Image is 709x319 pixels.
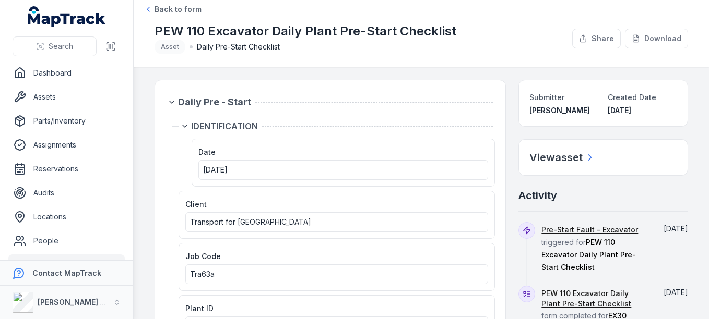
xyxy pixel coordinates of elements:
[185,252,221,261] span: Job Code
[8,87,125,107] a: Assets
[28,6,106,27] a: MapTrack
[608,106,631,115] span: [DATE]
[529,93,564,102] span: Submitter
[198,148,216,156] span: Date
[49,41,73,52] span: Search
[664,288,688,297] time: 09/10/2025, 7:22:34 am
[664,224,688,233] span: [DATE]
[203,165,228,174] span: [DATE]
[541,225,638,272] span: triggered for
[529,150,583,165] h2: View asset
[608,93,656,102] span: Created Date
[8,134,125,155] a: Assignments
[190,217,311,226] span: Transport for [GEOGRAPHIC_DATA]
[155,23,456,40] h1: PEW 110 Excavator Daily Plant Pre-Start Checklist
[8,111,125,131] a: Parts/Inventory
[190,269,215,278] span: Tra63a
[155,40,185,54] div: Asset
[572,29,621,48] button: Share
[541,238,636,272] span: PEW 110 Excavator Daily Plant Pre-Start Checklist
[541,288,648,309] a: PEW 110 Excavator Daily Plant Pre-Start Checklist
[191,120,258,132] span: IDENTIFICATION
[8,63,125,83] a: Dashboard
[8,158,125,179] a: Reservations
[518,188,557,203] h2: Activity
[8,206,125,227] a: Locations
[32,268,101,277] strong: Contact MapTrack
[144,4,202,15] a: Back to form
[8,182,125,203] a: Audits
[529,150,595,165] a: Viewasset
[664,224,688,233] time: 09/10/2025, 7:22:34 am
[8,254,125,275] a: Forms
[155,4,202,15] span: Back to form
[608,106,631,115] time: 09/10/2025, 7:22:34 am
[185,304,214,313] span: Plant ID
[13,36,97,56] button: Search
[625,29,688,48] button: Download
[541,225,638,235] a: Pre-Start Fault - Excavator
[197,42,280,52] span: Daily Pre-Start Checklist
[38,298,123,306] strong: [PERSON_NAME] Group
[529,106,590,115] span: [PERSON_NAME]
[185,200,207,208] span: Client
[203,165,228,174] time: 09/10/2025, 12:00:00 am
[8,230,125,251] a: People
[664,288,688,297] span: [DATE]
[178,95,251,109] span: Daily Pre - Start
